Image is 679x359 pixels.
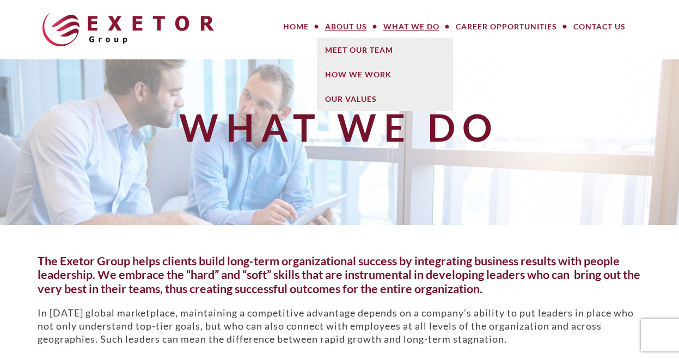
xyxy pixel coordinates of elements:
[31,107,649,148] h1: What We Do
[42,13,214,46] img: The Exetor Group
[317,38,453,62] a: Meet Our Team
[38,306,642,345] p: In [DATE] global marketplace, maintaining a competitive advantage depends on a company’s ability ...
[317,87,453,111] a: Our Values
[317,16,375,38] a: About Us
[448,16,565,38] a: Career Opportunities
[375,16,448,38] a: What We Do
[275,16,317,38] a: Home
[38,254,642,297] h5: The Exetor Group helps clients build long-term organizational success by integrating business res...
[317,62,453,87] a: How We Work
[565,16,634,38] a: Contact Us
